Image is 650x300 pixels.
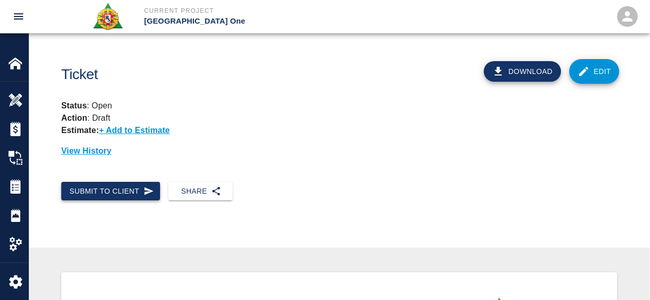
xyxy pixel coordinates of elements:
[61,101,87,110] strong: Status
[61,100,617,112] p: : Open
[99,126,170,135] p: + Add to Estimate
[61,66,382,83] h1: Ticket
[61,182,160,201] button: Submit to Client
[144,15,381,27] p: [GEOGRAPHIC_DATA] One
[61,126,99,135] strong: Estimate:
[61,145,617,157] p: View History
[569,59,620,84] a: Edit
[92,2,124,31] img: Roger & Sons Concrete
[61,114,87,122] strong: Action
[144,6,381,15] p: Current Project
[599,251,650,300] iframe: Chat Widget
[168,182,233,201] button: Share
[6,4,31,29] button: open drawer
[484,61,561,82] button: Download
[61,114,110,122] p: : Draft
